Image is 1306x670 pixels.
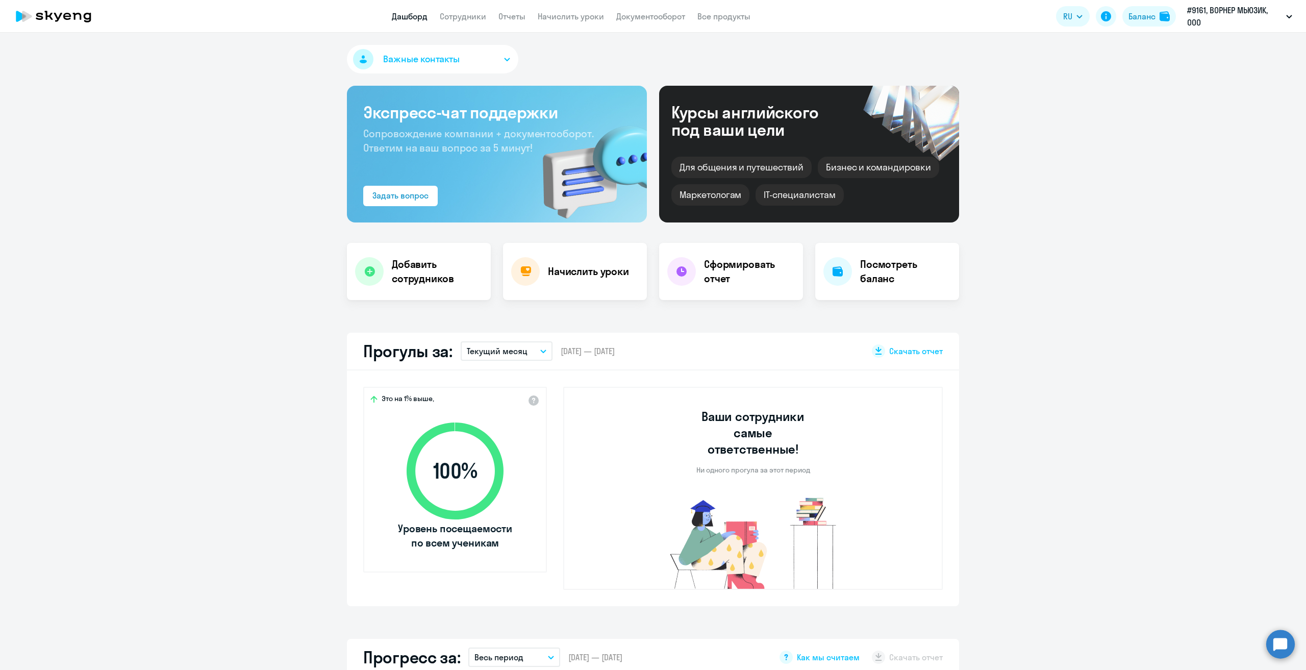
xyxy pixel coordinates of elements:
p: Ни одного прогула за этот период [696,465,810,475]
span: Сопровождение компании + документооборот. Ответим на ваш вопрос за 5 минут! [363,127,594,154]
a: Дашборд [392,11,428,21]
button: Весь период [468,648,560,667]
h3: Ваши сотрудники самые ответственные! [688,408,819,457]
img: balance [1160,11,1170,21]
a: Документооборот [616,11,685,21]
h4: Посмотреть баланс [860,257,951,286]
span: Уровень посещаемости по всем ученикам [396,522,514,550]
button: #9161, ВОРНЕР МЬЮЗИК, ООО [1182,4,1297,29]
button: Задать вопрос [363,186,438,206]
h4: Начислить уроки [548,264,629,279]
p: #9161, ВОРНЕР МЬЮЗИК, ООО [1187,4,1282,29]
a: Начислить уроки [538,11,604,21]
span: Скачать отчет [889,345,943,357]
span: RU [1063,10,1072,22]
h2: Прогулы за: [363,341,453,361]
img: no-truants [651,495,856,589]
p: Текущий месяц [467,345,528,357]
button: Балансbalance [1122,6,1176,27]
div: Маркетологам [671,184,749,206]
h2: Прогресс за: [363,647,460,667]
span: [DATE] — [DATE] [568,652,622,663]
h3: Экспресс-чат поддержки [363,102,631,122]
a: Отчеты [498,11,525,21]
div: Курсы английского под ваши цели [671,104,846,138]
span: Как мы считаем [797,652,860,663]
div: IT-специалистам [756,184,843,206]
span: [DATE] — [DATE] [561,345,615,357]
a: Все продукты [697,11,750,21]
span: Важные контакты [383,53,460,66]
div: Баланс [1128,10,1156,22]
img: bg-img [528,108,647,222]
a: Сотрудники [440,11,486,21]
span: Это на 1% выше, [382,394,434,406]
h4: Сформировать отчет [704,257,795,286]
button: Текущий месяц [461,341,552,361]
button: Важные контакты [347,45,518,73]
p: Весь период [474,651,523,663]
span: 100 % [396,459,514,483]
button: RU [1056,6,1090,27]
div: Для общения и путешествий [671,157,812,178]
div: Задать вопрос [372,189,429,202]
h4: Добавить сотрудников [392,257,483,286]
div: Бизнес и командировки [818,157,939,178]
